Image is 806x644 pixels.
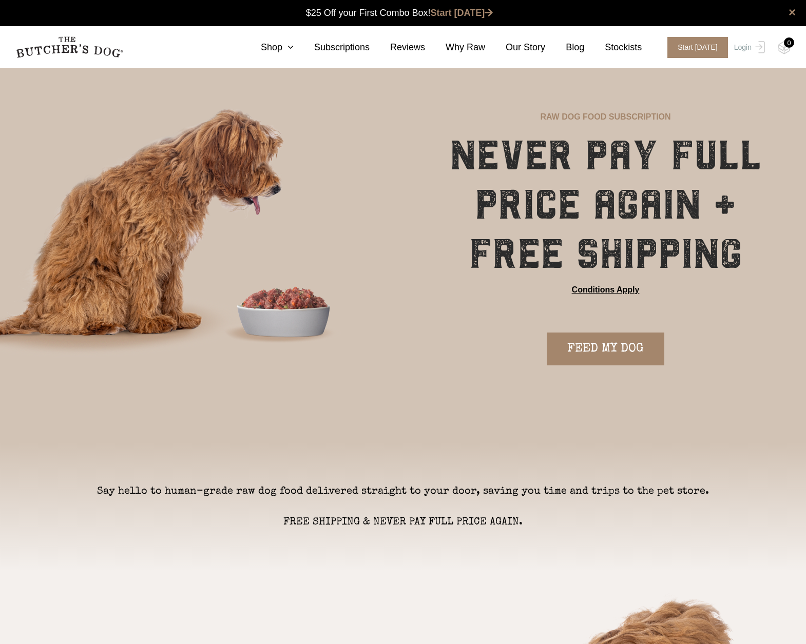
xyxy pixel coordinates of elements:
a: Login [732,37,765,58]
span: Start [DATE] [667,37,728,58]
a: Subscriptions [294,41,370,54]
div: 0 [784,37,794,48]
a: Reviews [370,41,425,54]
a: Why Raw [425,41,485,54]
p: RAW DOG FOOD SUBSCRIPTION [540,111,670,123]
a: Conditions Apply [572,284,640,296]
a: Our Story [485,41,545,54]
a: Start [DATE] [657,37,732,58]
img: TBD_Cart-Empty.png [778,41,791,54]
a: Start [DATE] [431,8,493,18]
a: FEED MY DOG [547,333,664,365]
a: Blog [545,41,584,54]
h1: NEVER PAY FULL PRICE AGAIN + FREE SHIPPING [431,131,780,279]
a: close [789,6,796,18]
a: Shop [240,41,294,54]
a: Stockists [584,41,642,54]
